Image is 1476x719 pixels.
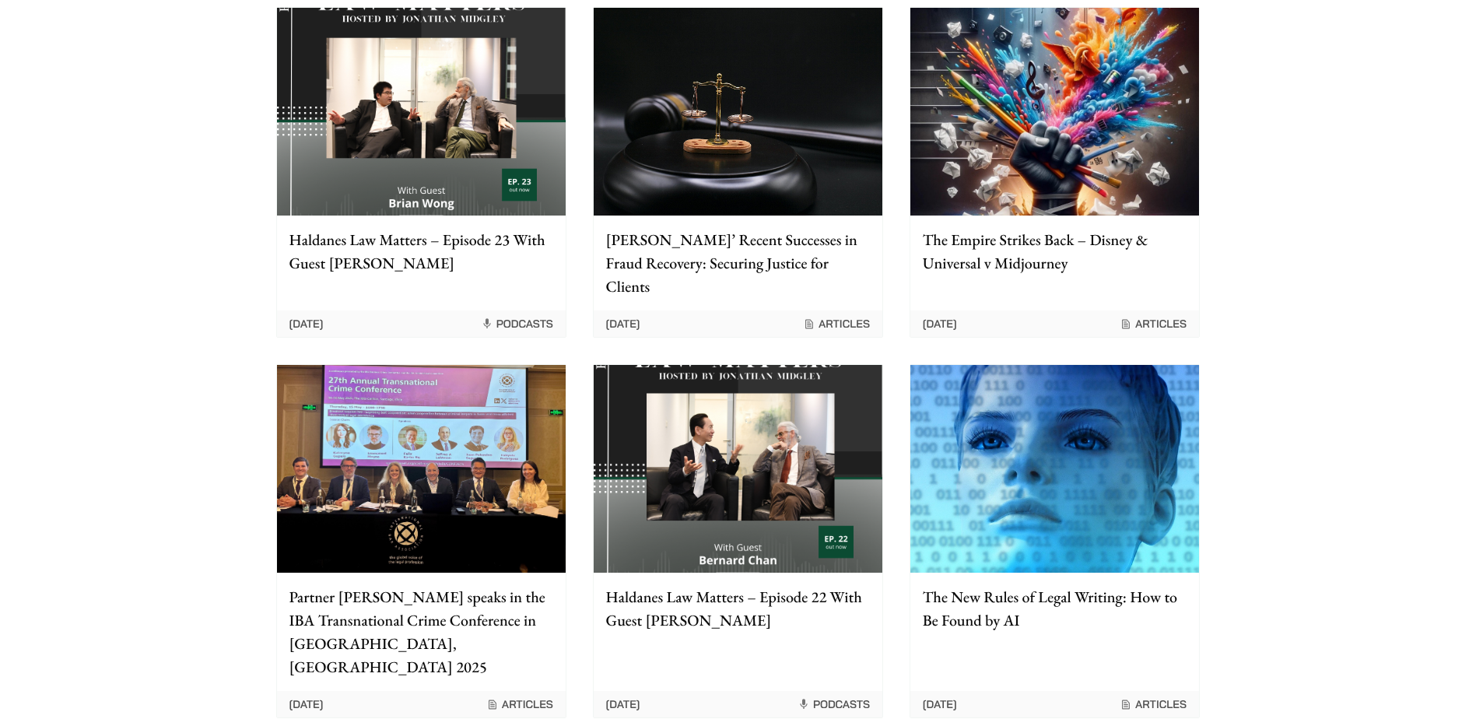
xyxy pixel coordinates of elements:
[798,697,870,711] span: Podcasts
[593,364,883,718] a: Haldanes Law Matters – Episode 22 With Guest [PERSON_NAME] [DATE] Podcasts
[289,317,324,331] time: [DATE]
[289,228,553,275] p: Haldanes Law Matters – Episode 23 With Guest [PERSON_NAME]
[606,317,640,331] time: [DATE]
[923,317,957,331] time: [DATE]
[606,228,870,298] p: [PERSON_NAME]’ Recent Successes in Fraud Recovery: Securing Justice for Clients
[923,697,957,711] time: [DATE]
[486,697,553,711] span: Articles
[923,585,1187,632] p: The New Rules of Legal Writing: How to Be Found by AI
[276,364,566,718] a: Partner [PERSON_NAME] speaks in the IBA Transnational Crime Conference in [GEOGRAPHIC_DATA], [GEO...
[276,7,566,338] a: Haldanes Law Matters – Episode 23 With Guest [PERSON_NAME] [DATE] Podcasts
[481,317,553,331] span: Podcasts
[606,585,870,632] p: Haldanes Law Matters – Episode 22 With Guest [PERSON_NAME]
[593,7,883,338] a: [PERSON_NAME]’ Recent Successes in Fraud Recovery: Securing Justice for Clients [DATE] Articles
[289,585,553,679] p: Partner [PERSON_NAME] speaks in the IBA Transnational Crime Conference in [GEOGRAPHIC_DATA], [GEO...
[1120,317,1187,331] span: Articles
[803,317,870,331] span: Articles
[910,364,1200,718] a: The New Rules of Legal Writing: How to Be Found by AI [DATE] Articles
[1120,697,1187,711] span: Articles
[910,7,1200,338] a: The Empire Strikes Back – Disney & Universal v Midjourney [DATE] Articles
[606,697,640,711] time: [DATE]
[923,228,1187,275] p: The Empire Strikes Back – Disney & Universal v Midjourney
[289,697,324,711] time: [DATE]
